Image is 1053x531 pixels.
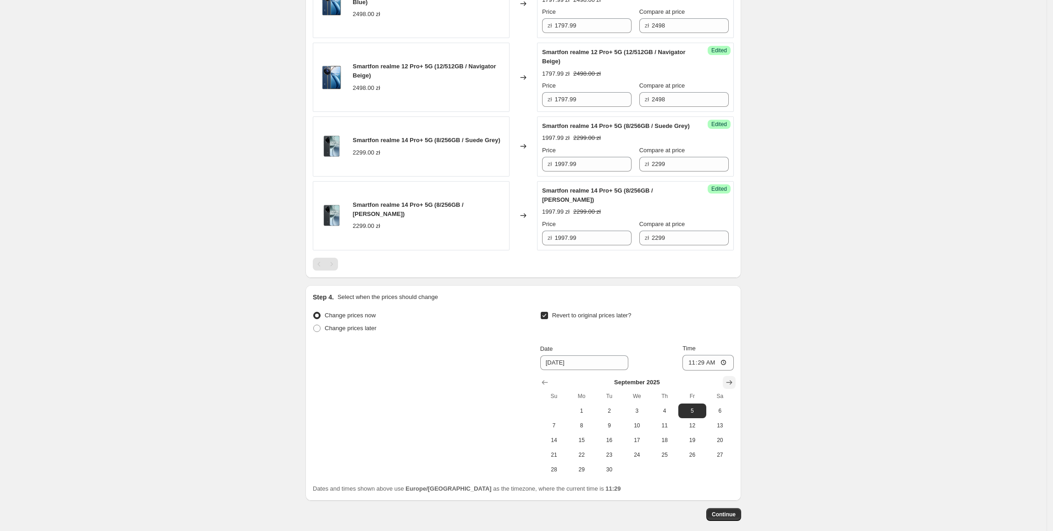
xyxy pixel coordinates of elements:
[654,451,675,459] span: 25
[542,8,556,15] span: Price
[544,437,564,444] span: 14
[678,433,706,448] button: Friday September 19 2025
[599,437,619,444] span: 16
[540,418,568,433] button: Sunday September 7 2025
[573,133,601,143] strike: 2299.00 zł
[599,451,619,459] span: 23
[678,389,706,404] th: Friday
[542,207,570,216] div: 1997.99 zł
[318,133,345,160] img: 20427_14_Pro_252B_5G_Gray_PDP_front-and-back_80x.png
[706,448,734,462] button: Saturday September 27 2025
[542,122,690,129] span: Smartfon realme 14 Pro+ 5G (8/256GB / Suede Grey)
[599,407,619,415] span: 2
[711,121,727,128] span: Edited
[710,437,730,444] span: 20
[353,83,380,93] div: 2498.00 zł
[623,389,651,404] th: Wednesday
[573,207,601,216] strike: 2299.00 zł
[318,64,345,91] img: 15280_12_Pro_252B-blue-1-1600px_80x.png
[542,187,653,203] span: Smartfon realme 14 Pro+ 5G (8/256GB / [PERSON_NAME])
[540,462,568,477] button: Sunday September 28 2025
[605,485,621,492] b: 11:29
[706,404,734,418] button: Saturday September 6 2025
[353,201,464,217] span: Smartfon realme 14 Pro+ 5G (8/256GB / [PERSON_NAME])
[544,451,564,459] span: 21
[542,221,556,227] span: Price
[627,422,647,429] span: 10
[678,404,706,418] button: Friday September 5 2025
[654,437,675,444] span: 18
[548,234,552,241] span: zł
[710,393,730,400] span: Sa
[710,451,730,459] span: 27
[639,82,685,89] span: Compare at price
[645,22,649,29] span: zł
[682,451,702,459] span: 26
[571,437,592,444] span: 15
[353,221,380,231] div: 2299.00 zł
[353,137,500,144] span: Smartfon realme 14 Pro+ 5G (8/256GB / Suede Grey)
[645,96,649,103] span: zł
[678,448,706,462] button: Friday September 26 2025
[571,407,592,415] span: 1
[548,96,552,103] span: zł
[571,393,592,400] span: Mo
[639,8,685,15] span: Compare at price
[353,148,380,157] div: 2299.00 zł
[711,47,727,54] span: Edited
[313,293,334,302] h2: Step 4.
[627,437,647,444] span: 17
[595,462,623,477] button: Tuesday September 30 2025
[542,147,556,154] span: Price
[627,451,647,459] span: 24
[548,160,552,167] span: zł
[645,234,649,241] span: zł
[627,393,647,400] span: We
[682,407,702,415] span: 5
[571,466,592,473] span: 29
[540,448,568,462] button: Sunday September 21 2025
[706,508,741,521] button: Continue
[540,345,553,352] span: Date
[540,389,568,404] th: Sunday
[595,448,623,462] button: Tuesday September 23 2025
[651,433,678,448] button: Thursday September 18 2025
[538,376,551,389] button: Show previous month, August 2025
[712,511,736,518] span: Continue
[568,418,595,433] button: Monday September 8 2025
[710,407,730,415] span: 6
[353,63,496,79] span: Smartfon realme 12 Pro+ 5G (12/512GB / Navigator Beige)
[313,485,621,492] span: Dates and times shown above use as the timezone, where the current time is
[573,69,601,78] strike: 2498.00 zł
[654,407,675,415] span: 4
[595,404,623,418] button: Tuesday September 2 2025
[599,466,619,473] span: 30
[654,393,675,400] span: Th
[353,10,380,19] div: 2498.00 zł
[595,433,623,448] button: Tuesday September 16 2025
[651,404,678,418] button: Thursday September 4 2025
[682,437,702,444] span: 19
[568,433,595,448] button: Monday September 15 2025
[623,418,651,433] button: Wednesday September 10 2025
[706,418,734,433] button: Saturday September 13 2025
[568,462,595,477] button: Monday September 29 2025
[325,325,377,332] span: Change prices later
[645,160,649,167] span: zł
[723,376,736,389] button: Show next month, October 2025
[542,133,570,143] div: 1997.99 zł
[654,422,675,429] span: 11
[710,422,730,429] span: 13
[623,404,651,418] button: Wednesday September 3 2025
[706,433,734,448] button: Saturday September 20 2025
[544,466,564,473] span: 28
[540,433,568,448] button: Sunday September 14 2025
[544,393,564,400] span: Su
[623,433,651,448] button: Wednesday September 17 2025
[318,202,345,229] img: 20427_14_Pro_252B_5G_Gray_PDP_front-and-back_80x.png
[639,221,685,227] span: Compare at price
[682,345,695,352] span: Time
[706,389,734,404] th: Saturday
[599,393,619,400] span: Tu
[682,393,702,400] span: Fr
